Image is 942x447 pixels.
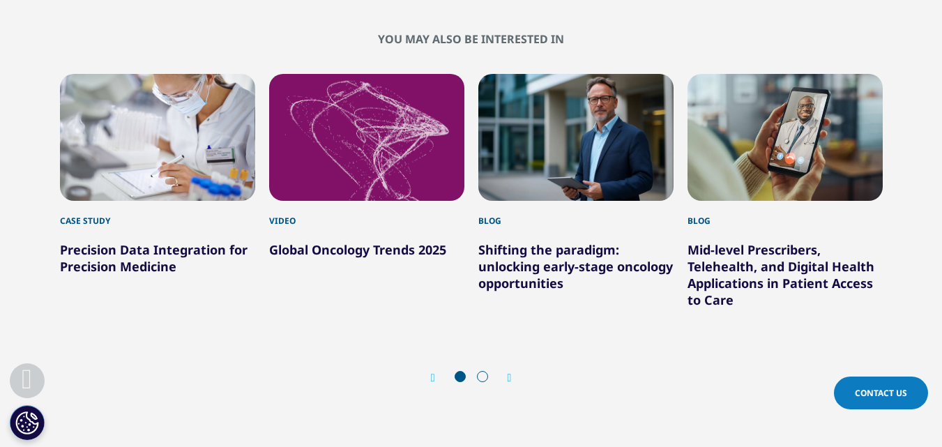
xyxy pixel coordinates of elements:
[687,74,883,308] div: 4 / 6
[478,241,673,291] a: Shifting the paradigm: unlocking early-stage oncology opportunities
[855,387,907,399] span: Contact Us
[478,201,674,227] div: Blog
[269,201,464,227] div: Video
[494,371,512,384] div: Next slide
[269,74,464,308] div: 2 / 6
[431,371,449,384] div: Previous slide
[10,405,45,440] button: Cookies Settings
[60,74,255,308] div: 1 / 6
[478,74,674,308] div: 3 / 6
[60,201,255,227] div: Case Study
[834,377,928,409] a: Contact Us
[60,32,883,46] h2: You may also be interested in
[60,241,248,275] a: Precision Data Integration for Precision Medicine
[269,241,446,258] a: Global Oncology Trends 2025
[687,201,883,227] div: Blog
[687,241,874,308] a: Mid-level Prescribers, Telehealth, and Digital Health Applications in Patient Access to Care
